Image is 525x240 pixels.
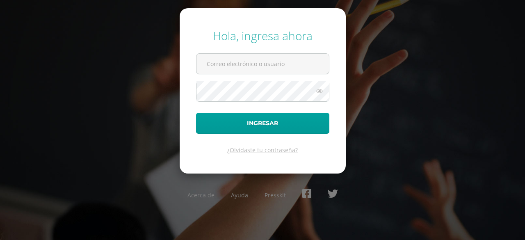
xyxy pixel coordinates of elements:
[227,146,298,154] a: ¿Olvidaste tu contraseña?
[231,191,248,199] a: Ayuda
[187,191,215,199] a: Acerca de
[265,191,286,199] a: Presskit
[196,28,329,43] div: Hola, ingresa ahora
[196,113,329,134] button: Ingresar
[196,54,329,74] input: Correo electrónico o usuario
